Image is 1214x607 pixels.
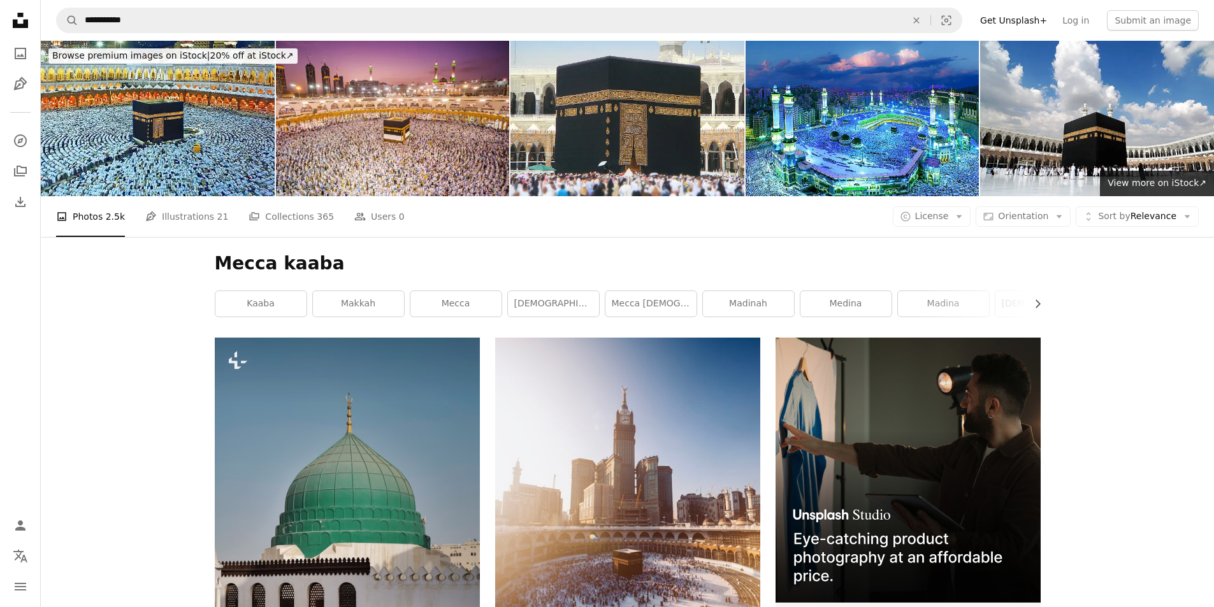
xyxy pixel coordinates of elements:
span: Browse premium images on iStock | [52,50,210,61]
a: Illustrations 21 [145,196,228,237]
a: Explore [8,128,33,154]
span: 365 [317,210,334,224]
button: License [893,206,971,227]
form: Find visuals sitewide [56,8,962,33]
a: Users 0 [354,196,405,237]
a: Log in / Sign up [8,513,33,538]
span: Orientation [998,211,1048,221]
a: View more on iStock↗ [1100,171,1214,196]
div: 20% off at iStock ↗ [48,48,298,64]
a: mecca [410,291,502,317]
img: Kaaba Mecca [746,41,979,196]
button: Search Unsplash [57,8,78,32]
a: Illustrations [8,71,33,97]
span: License [915,211,949,221]
a: Browse premium images on iStock|20% off at iStock↗ [41,41,305,71]
img: Kaaba in Mecca [980,41,1214,196]
button: Clear [902,8,930,32]
a: Download History [8,189,33,215]
span: Relevance [1098,210,1176,223]
span: 21 [217,210,229,224]
button: scroll list to the right [1026,291,1041,317]
span: Sort by [1098,211,1130,221]
button: Orientation [976,206,1071,227]
a: people walking on snow covered field near brown concrete building during daytime [495,497,760,509]
img: Macca Kabe [41,41,275,196]
a: madinah [703,291,794,317]
img: file-1715714098234-25b8b4e9d8faimage [776,338,1041,603]
a: [DEMOGRAPHIC_DATA][GEOGRAPHIC_DATA] [995,291,1087,317]
a: medina [800,291,892,317]
button: Language [8,543,33,569]
a: Photos [8,41,33,66]
button: Submit an image [1107,10,1199,31]
img: Mecca Kaaba [510,41,744,196]
span: View more on iStock ↗ [1108,178,1206,188]
button: Sort byRelevance [1076,206,1199,227]
a: kaaba [215,291,307,317]
a: a green dome on top of a white building [215,497,480,509]
a: makkah [313,291,404,317]
a: Collections 365 [249,196,334,237]
a: mecca [DEMOGRAPHIC_DATA] [605,291,697,317]
span: 0 [399,210,405,224]
button: Visual search [931,8,962,32]
img: Muslim pilgrims from all around the world doing tawaf, praying around the kabah in Mecca, Saudi A... [276,41,510,196]
a: Collections [8,159,33,184]
a: Log in [1055,10,1097,31]
a: Get Unsplash+ [972,10,1055,31]
h1: Mecca kaaba [215,252,1041,275]
a: [DEMOGRAPHIC_DATA] [508,291,599,317]
button: Menu [8,574,33,599]
a: madina [898,291,989,317]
